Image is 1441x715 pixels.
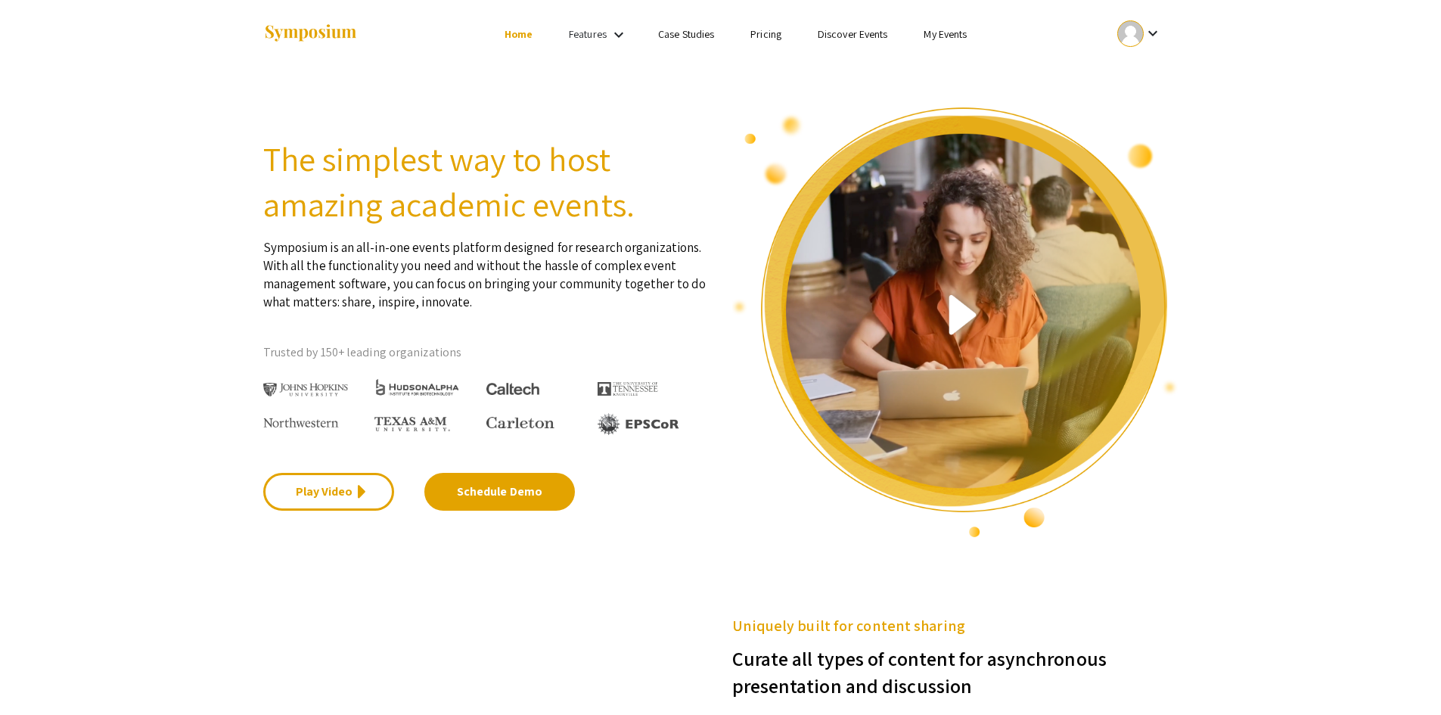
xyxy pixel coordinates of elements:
a: Features [569,27,607,41]
img: The University of Tennessee [598,382,658,396]
a: Case Studies [658,27,714,41]
mat-icon: Expand account dropdown [1144,24,1162,42]
p: Trusted by 150+ leading organizations [263,341,710,364]
button: Expand account dropdown [1101,17,1178,51]
h5: Uniquely built for content sharing [732,614,1179,637]
img: Johns Hopkins University [263,383,349,397]
img: Carleton [486,417,554,429]
a: Schedule Demo [424,473,575,511]
img: Texas A&M University [374,417,450,432]
mat-icon: Expand Features list [610,26,628,44]
a: My Events [924,27,967,41]
img: Northwestern [263,418,339,427]
img: Caltech [486,383,539,396]
img: EPSCOR [598,413,681,435]
p: Symposium is an all-in-one events platform designed for research organizations. With all the func... [263,227,710,311]
h2: The simplest way to host amazing academic events. [263,136,710,227]
img: video overview of Symposium [732,106,1179,539]
img: HudsonAlpha [374,378,460,396]
a: Home [505,27,533,41]
img: Symposium by ForagerOne [263,23,358,44]
h3: Curate all types of content for asynchronous presentation and discussion [732,637,1179,699]
a: Play Video [263,473,394,511]
iframe: Chat [11,647,64,704]
a: Pricing [750,27,781,41]
a: Discover Events [818,27,888,41]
